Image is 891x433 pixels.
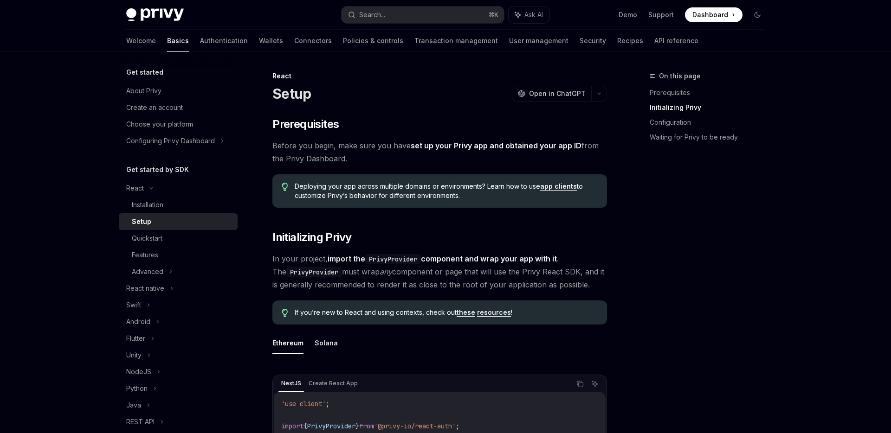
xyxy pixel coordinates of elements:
[286,267,342,277] code: PrivyProvider
[589,378,601,390] button: Ask AI
[119,116,238,133] a: Choose your platform
[326,400,329,408] span: ;
[509,30,568,52] a: User management
[294,30,332,52] a: Connectors
[654,30,698,52] a: API reference
[132,249,158,261] div: Features
[650,85,772,100] a: Prerequisites
[126,164,189,175] h5: Get started by SDK
[685,7,742,22] a: Dashboard
[282,309,288,317] svg: Tip
[272,139,607,165] span: Before you begin, make sure you have from the Privy Dashboard.
[650,100,772,115] a: Initializing Privy
[303,422,307,430] span: {
[119,197,238,213] a: Installation
[282,183,288,191] svg: Tip
[750,7,765,22] button: Toggle dark mode
[272,117,339,132] span: Prerequisites
[574,378,586,390] button: Copy the contents from the code block
[119,230,238,247] a: Quickstart
[342,6,504,23] button: Search...⌘K
[119,99,238,116] a: Create an account
[306,378,361,389] div: Create React App
[650,130,772,145] a: Waiting for Privy to be ready
[692,10,728,19] span: Dashboard
[648,10,674,19] a: Support
[272,71,607,81] div: React
[343,30,403,52] a: Policies & controls
[659,70,701,82] span: On this page
[126,316,150,327] div: Android
[281,400,326,408] span: 'use client'
[126,299,141,311] div: Swift
[307,422,355,430] span: PrivyProvider
[126,119,193,130] div: Choose your platform
[580,30,606,52] a: Security
[374,422,456,430] span: '@privy-io/react-auth'
[126,416,155,427] div: REST API
[126,283,164,294] div: React native
[650,115,772,130] a: Configuration
[456,422,459,430] span: ;
[132,216,151,227] div: Setup
[328,254,557,263] strong: import the component and wrap your app with it
[295,308,598,317] span: If you’re new to React and using contexts, check out !
[278,378,304,389] div: NextJS
[126,366,151,377] div: NodeJS
[272,230,351,245] span: Initializing Privy
[126,400,141,411] div: Java
[365,254,421,264] code: PrivyProvider
[126,135,215,146] div: Configuring Privy Dashboard
[457,308,475,317] a: these
[355,422,359,430] span: }
[414,30,498,52] a: Transaction management
[477,308,511,317] a: resources
[126,30,156,52] a: Welcome
[281,422,303,430] span: import
[272,252,607,291] span: In your project, . The must wrap component or page that will use the Privy React SDK, and it is g...
[512,86,591,102] button: Open in ChatGPT
[359,9,385,20] div: Search...
[167,30,189,52] a: Basics
[295,182,598,200] span: Deploying your app across multiple domains or environments? Learn how to use to customize Privy’s...
[540,182,577,191] a: app clients
[119,83,238,99] a: About Privy
[132,199,163,210] div: Installation
[524,10,543,19] span: Ask AI
[509,6,549,23] button: Ask AI
[489,11,498,19] span: ⌘ K
[132,233,162,244] div: Quickstart
[126,8,184,21] img: dark logo
[119,213,238,230] a: Setup
[126,85,161,96] div: About Privy
[411,141,581,151] a: set up your Privy app and obtained your app ID
[529,89,586,98] span: Open in ChatGPT
[272,85,311,102] h1: Setup
[380,267,392,276] em: any
[617,30,643,52] a: Recipes
[126,183,144,194] div: React
[315,332,338,354] button: Solana
[126,102,183,113] div: Create an account
[200,30,248,52] a: Authentication
[126,383,148,394] div: Python
[119,247,238,263] a: Features
[126,67,163,78] h5: Get started
[126,350,142,361] div: Unity
[132,266,163,277] div: Advanced
[272,332,303,354] button: Ethereum
[259,30,283,52] a: Wallets
[619,10,637,19] a: Demo
[359,422,374,430] span: from
[126,333,145,344] div: Flutter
